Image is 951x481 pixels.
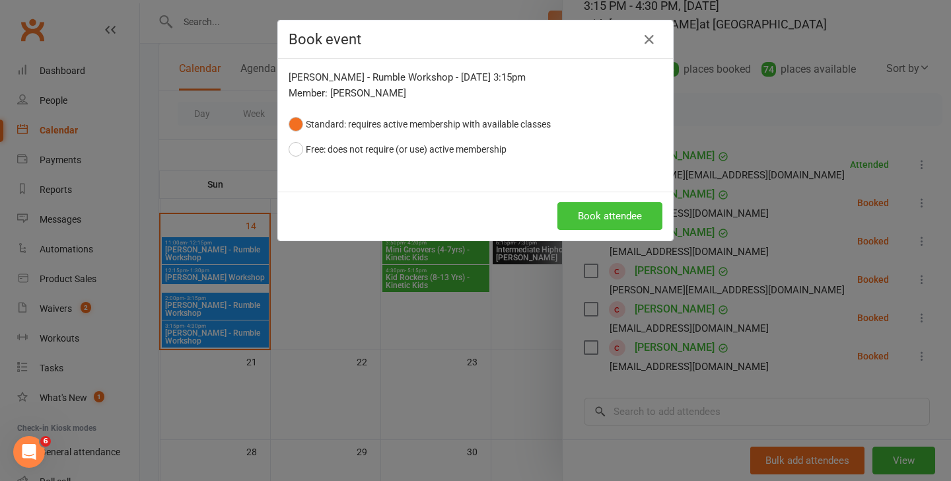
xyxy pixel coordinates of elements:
span: 6 [40,436,51,447]
button: Close [639,29,660,50]
button: Free: does not require (or use) active membership [289,137,507,162]
iframe: Intercom live chat [13,436,45,468]
button: Standard: requires active membership with available classes [289,112,551,137]
div: [PERSON_NAME] - Rumble Workshop - [DATE] 3:15pm Member: [PERSON_NAME] [289,69,662,101]
h4: Book event [289,31,662,48]
button: Book attendee [557,202,662,230]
